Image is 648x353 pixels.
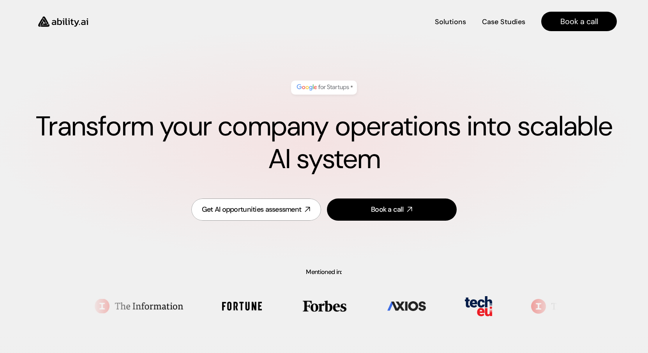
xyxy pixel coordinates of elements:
[482,15,526,28] a: Case Studies
[541,12,617,31] a: Book a call
[19,269,629,275] p: Mentioned in:
[371,205,403,214] div: Book a call
[99,12,617,31] nav: Main navigation
[327,198,457,221] a: Book a call
[435,17,466,27] h4: Solutions
[560,16,598,27] h4: Book a call
[482,17,525,27] h4: Case Studies
[435,15,466,28] a: Solutions
[31,110,617,176] h1: Transform your company operations into scalable AI system
[191,198,321,221] a: Get AI opportunities assessment
[202,205,302,214] div: Get AI opportunities assessment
